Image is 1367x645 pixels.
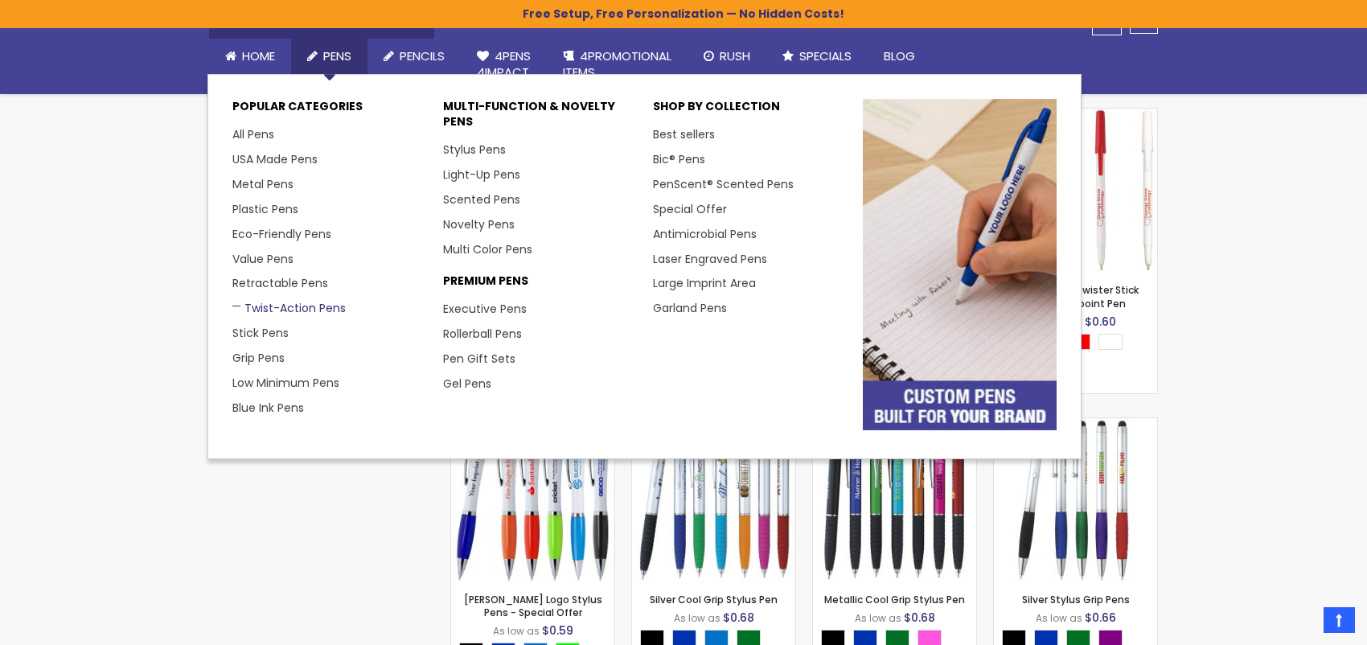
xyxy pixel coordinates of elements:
[232,325,289,341] a: Stick Pens
[723,610,754,626] span: $0.68
[1234,602,1367,645] iframe: Google Customer Reviews
[653,201,727,217] a: Special Offer
[232,400,304,416] a: Blue Ink Pens
[367,39,461,74] a: Pencils
[824,593,965,606] a: Metallic Cool Grip Stylus Pen
[242,47,275,64] span: Home
[653,151,705,167] a: Bic® Pens
[674,611,720,625] span: As low as
[653,176,794,192] a: PenScent® Scented Pens
[563,47,671,80] span: 4PROMOTIONAL ITEMS
[884,47,915,64] span: Blog
[632,418,795,581] img: Silver Cool Grip Stylus Pen
[232,375,339,391] a: Low Minimum Pens
[653,126,715,142] a: Best sellers
[1098,334,1123,350] div: White
[1022,593,1130,606] a: Silver Stylus Grip Pens
[461,39,547,91] a: 4Pens4impact
[443,216,515,232] a: Novelty Pens
[477,47,531,80] span: 4Pens 4impact
[868,39,931,74] a: Blog
[720,47,750,64] span: Rush
[443,351,515,367] a: Pen Gift Sets
[855,611,901,625] span: As low as
[1085,610,1116,626] span: $0.66
[443,326,522,342] a: Rollerball Pens
[232,151,318,167] a: USA Made Pens
[232,300,346,316] a: Twist-Action Pens
[994,418,1157,581] img: Silver Stylus Grip Pens
[323,47,351,64] span: Pens
[650,593,778,606] a: Silver Cool Grip Stylus Pen
[493,624,540,638] span: As low as
[400,47,445,64] span: Pencils
[443,241,532,257] a: Multi Color Pens
[232,99,426,122] p: Popular Categories
[653,251,767,267] a: Laser Engraved Pens
[443,166,520,183] a: Light-Up Pens
[291,39,367,74] a: Pens
[232,251,294,267] a: Value Pens
[799,47,852,64] span: Specials
[232,201,298,217] a: Plastic Pens
[688,39,766,74] a: Rush
[547,39,688,91] a: 4PROMOTIONALITEMS
[451,418,614,581] img: Kimberly Logo Stylus Pens - Special Offer
[443,376,491,392] a: Gel Pens
[443,273,637,297] p: Premium Pens
[653,300,727,316] a: Garland Pens
[653,275,756,291] a: Large Imprint Area
[1036,611,1082,625] span: As low as
[653,226,757,242] a: Antimicrobial Pens
[232,275,328,291] a: Retractable Pens
[766,39,868,74] a: Specials
[464,593,602,619] a: [PERSON_NAME] Logo Stylus Pens - Special Offer
[542,622,573,639] span: $0.59
[653,99,847,122] p: Shop By Collection
[443,99,637,138] p: Multi-Function & Novelty Pens
[443,142,506,158] a: Stylus Pens
[863,99,1057,429] img: custom-pens
[232,350,285,366] a: Grip Pens
[443,191,520,207] a: Scented Pens
[813,418,976,581] img: Metallic Cool Grip Stylus Pen
[232,126,274,142] a: All Pens
[1085,314,1116,330] span: $0.60
[443,301,527,317] a: Executive Pens
[232,176,294,192] a: Metal Pens
[209,39,291,74] a: Home
[904,610,935,626] span: $0.68
[232,226,331,242] a: Eco-Friendly Pens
